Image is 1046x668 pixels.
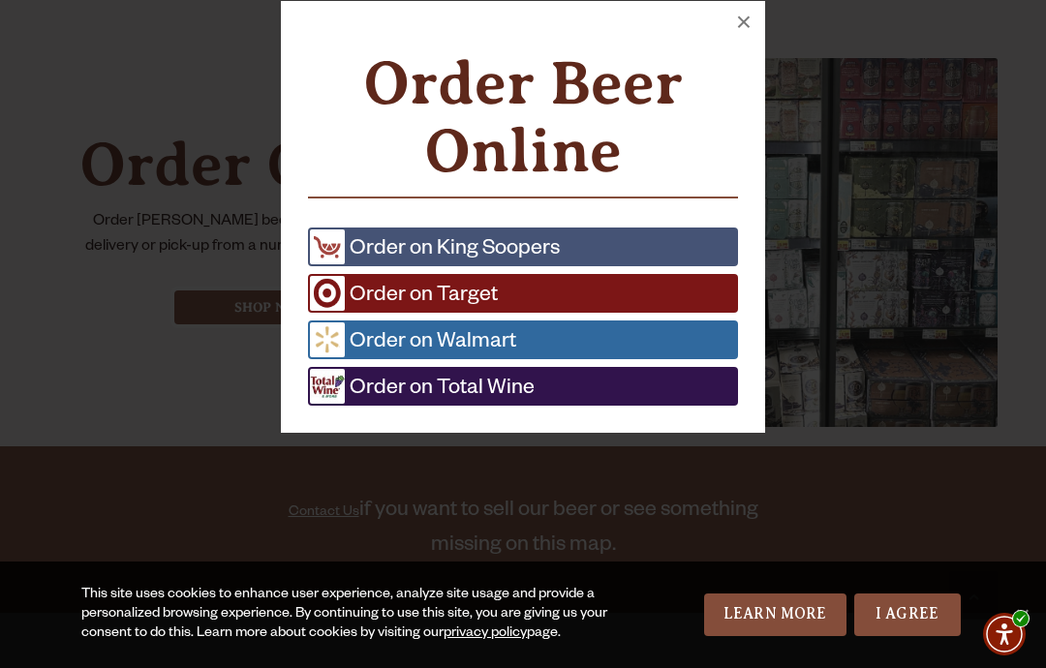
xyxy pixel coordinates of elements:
[310,276,345,311] img: Target.png
[310,229,345,264] img: kingsp.png
[345,369,535,404] span: Order on Total Wine
[308,228,738,266] a: Order on King Soopers (opens in a new window)
[310,369,345,404] img: R.jpg
[308,49,738,186] h2: Order Beer Online
[983,613,1026,655] div: Accessibility Menu
[345,276,498,311] span: Order on Target
[310,322,345,357] img: Wall-Mart.png
[308,320,738,359] a: Order on Walmart (opens in a new window)
[444,626,527,642] a: privacy policy
[345,322,516,357] span: Order on Walmart
[704,593,846,636] a: Learn More
[308,367,738,406] a: Order on Total Wine (opens in a new window)
[723,1,765,44] button: ×
[1012,609,1030,628] img: Accessibility menu is on
[81,586,651,644] div: This site uses cookies to enhance user experience, analyze site usage and provide a personalized ...
[345,229,560,264] span: Order on King Soopers
[308,274,738,313] a: Order on Target (opens in a new window)
[854,593,961,636] a: I Agree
